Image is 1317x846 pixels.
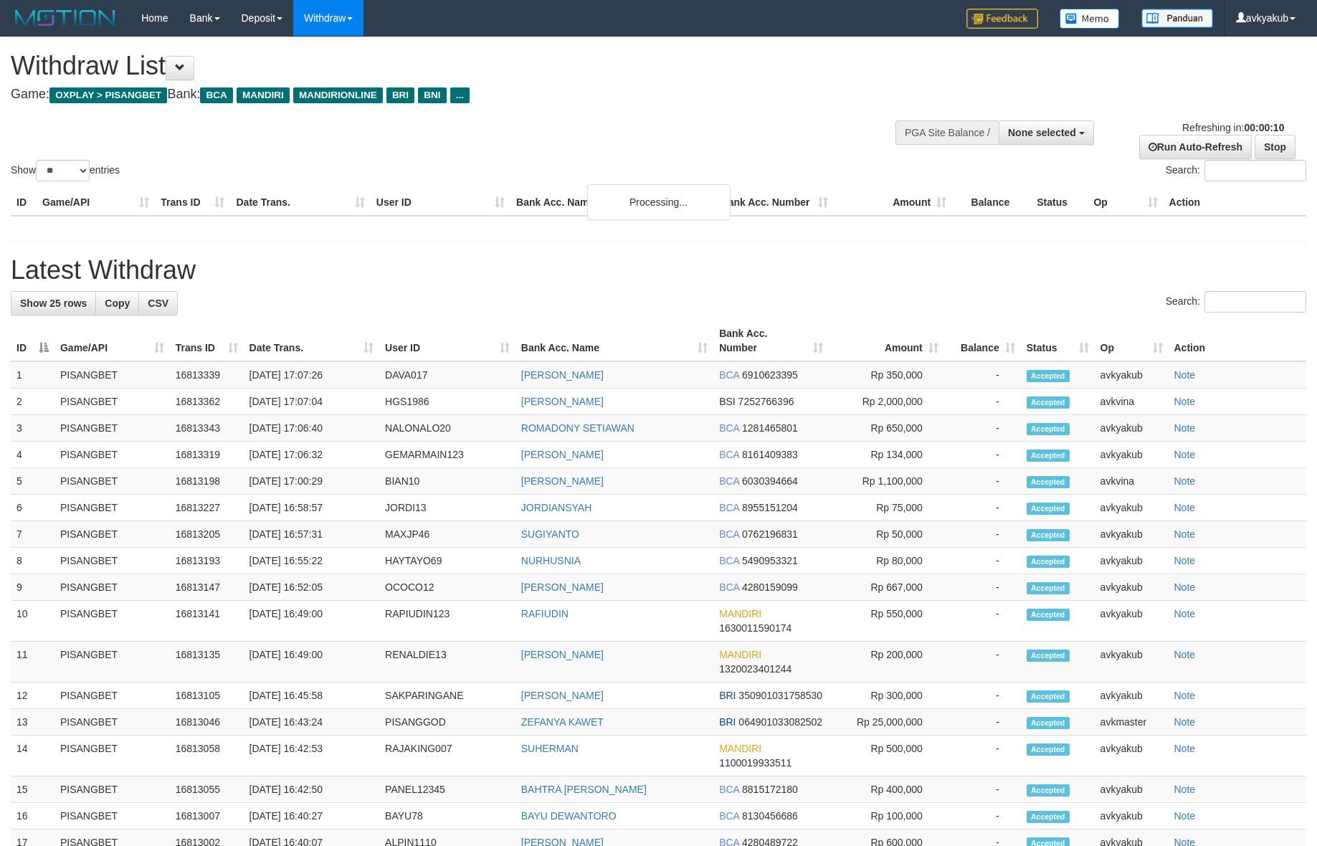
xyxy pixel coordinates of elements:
span: Accepted [1027,609,1070,621]
label: Show entries [11,160,120,181]
span: Accepted [1027,529,1070,541]
th: Op [1088,189,1163,216]
a: BAYU DEWANTORO [521,810,617,822]
td: 16813055 [170,776,244,803]
td: PISANGBET [54,642,170,683]
span: Copy 0762196831 to clipboard [742,528,798,540]
img: panduan.png [1141,9,1213,28]
td: 16813339 [170,361,244,389]
span: BNI [418,87,446,103]
span: Accepted [1027,650,1070,662]
td: Rp 100,000 [829,803,944,830]
td: 16813147 [170,574,244,601]
th: ID: activate to sort column descending [11,320,54,361]
td: MAXJP46 [379,521,515,548]
td: 16813193 [170,548,244,574]
td: 16813198 [170,468,244,495]
a: ZEFANYA KAWET [521,716,604,728]
a: Note [1174,528,1196,540]
th: Amount [834,189,952,216]
td: Rp 350,000 [829,361,944,389]
span: Copy 5490953321 to clipboard [742,555,798,566]
td: 14 [11,736,54,776]
span: Copy 8815172180 to clipboard [742,784,798,795]
td: 16813319 [170,442,244,468]
a: [PERSON_NAME] [521,449,604,460]
th: Date Trans.: activate to sort column ascending [244,320,380,361]
a: Note [1174,555,1196,566]
td: PISANGBET [54,495,170,521]
h1: Latest Withdraw [11,256,1306,285]
th: Bank Acc. Name: activate to sort column ascending [515,320,713,361]
td: HGS1986 [379,389,515,415]
td: PISANGBET [54,601,170,642]
span: Accepted [1027,784,1070,797]
td: 16813362 [170,389,244,415]
a: NURHUSNIA [521,555,581,566]
th: Date Trans. [230,189,370,216]
td: PISANGBET [54,442,170,468]
td: PISANGBET [54,709,170,736]
td: - [944,683,1021,709]
td: [DATE] 17:00:29 [244,468,380,495]
td: - [944,361,1021,389]
td: 16813205 [170,521,244,548]
td: RAJAKING007 [379,736,515,776]
span: Copy [105,298,130,309]
td: [DATE] 16:40:27 [244,803,380,830]
td: [DATE] 16:45:58 [244,683,380,709]
td: 15 [11,776,54,803]
td: avkyakub [1095,803,1169,830]
span: Refreshing in: [1182,122,1284,133]
span: OXPLAY > PISANGBET [49,87,167,103]
span: Copy 4280159099 to clipboard [742,581,798,593]
a: Note [1174,716,1196,728]
th: Op: activate to sort column ascending [1095,320,1169,361]
td: - [944,468,1021,495]
td: 5 [11,468,54,495]
th: Status: activate to sort column ascending [1021,320,1095,361]
a: Note [1174,608,1196,619]
td: 8 [11,548,54,574]
select: Showentries [36,160,90,181]
span: MANDIRIONLINE [293,87,383,103]
input: Search: [1204,160,1306,181]
td: PISANGBET [54,415,170,442]
span: Accepted [1027,423,1070,435]
td: [DATE] 17:06:32 [244,442,380,468]
td: avkyakub [1095,776,1169,803]
td: Rp 75,000 [829,495,944,521]
span: Copy 064901033082502 to clipboard [738,716,822,728]
td: PISANGBET [54,361,170,389]
span: Copy 1320023401244 to clipboard [719,663,791,675]
td: BAYU78 [379,803,515,830]
td: - [944,776,1021,803]
td: avkyakub [1095,683,1169,709]
span: Copy 6030394664 to clipboard [742,475,798,487]
td: PISANGGOD [379,709,515,736]
a: SUHERMAN [521,743,579,754]
th: User ID [371,189,510,216]
td: [DATE] 16:57:31 [244,521,380,548]
span: Show 25 rows [20,298,87,309]
label: Search: [1166,291,1306,313]
td: PISANGBET [54,389,170,415]
td: [DATE] 17:07:26 [244,361,380,389]
a: Note [1174,649,1196,660]
td: - [944,642,1021,683]
th: Bank Acc. Name [510,189,715,216]
td: Rp 25,000,000 [829,709,944,736]
span: Copy 350901031758530 to clipboard [738,690,822,701]
span: CSV [148,298,168,309]
td: - [944,709,1021,736]
span: None selected [1008,127,1076,138]
td: RAPIUDIN123 [379,601,515,642]
a: Note [1174,449,1196,460]
a: [PERSON_NAME] [521,690,604,701]
td: 7 [11,521,54,548]
img: MOTION_logo.png [11,7,120,29]
div: PGA Site Balance / [895,120,999,145]
td: 16813046 [170,709,244,736]
span: Accepted [1027,450,1070,462]
img: Feedback.jpg [966,9,1038,29]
